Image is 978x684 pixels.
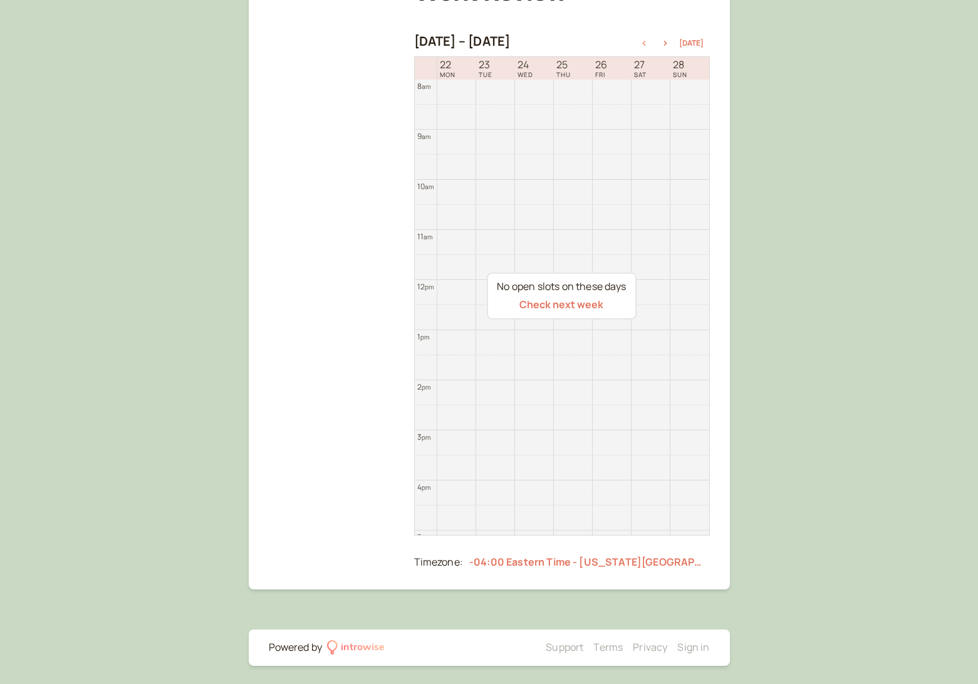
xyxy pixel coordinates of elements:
a: introwise [327,640,385,656]
div: introwise [341,640,385,656]
button: Check next week [519,299,603,310]
div: Timezone: [414,554,463,571]
a: Privacy [633,640,667,654]
div: No open slots on these days [497,279,626,295]
a: Support [546,640,583,654]
h2: [DATE] – [DATE] [414,34,511,49]
div: Powered by [269,640,323,656]
button: [DATE] [679,39,704,48]
a: Sign in [677,640,709,654]
a: Terms [593,640,623,654]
